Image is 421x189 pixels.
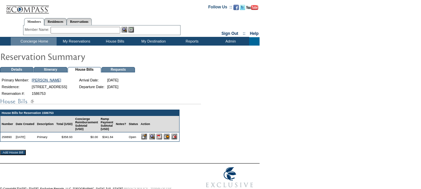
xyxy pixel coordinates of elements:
img: Follow us on Twitter [240,5,245,10]
td: 1586753 [31,90,68,97]
td: Primary Member: [1,77,30,83]
td: Notes? [115,116,128,132]
a: Follow us on Twitter [240,7,245,11]
td: Number [0,116,14,132]
td: Follow Us :: [208,4,232,12]
td: House Bills [95,37,134,46]
img: View [122,27,127,33]
td: Arrival Date: [78,77,106,83]
img: Subscribe to our YouTube Channel [246,5,258,10]
td: [DATE] [106,77,120,83]
td: Requests [101,67,135,72]
a: Help [250,31,259,36]
input: View [149,134,155,139]
td: Total (USD) [55,116,74,132]
td: $358.93 [55,132,74,141]
a: Reservations [67,18,92,25]
a: Become our fan on Facebook [233,7,239,11]
td: Concierge Home [11,37,57,46]
a: [PERSON_NAME] [32,78,61,82]
td: Itinerary [34,67,67,72]
a: Subscribe to our YouTube Channel [246,7,258,11]
img: Reservations [128,27,134,33]
td: [DATE] [14,132,36,141]
td: House Bills for Reservation 1586753 [0,110,179,116]
td: Action [139,116,179,132]
input: Submit for Processing [164,134,169,139]
td: My Reservations [57,37,95,46]
td: Status [127,116,139,132]
td: Open [127,132,139,141]
td: [STREET_ADDRESS] [31,84,68,90]
span: :: [243,31,245,36]
a: Residences [44,18,67,25]
a: Sign Out [221,31,238,36]
td: [DATE] [106,84,120,90]
td: $341.84 [99,132,115,141]
a: Members [24,18,45,25]
td: Admin [211,37,249,46]
td: 258890 [0,132,14,141]
td: Concierge Reimbursement Subtotal (USD) [74,116,99,132]
td: My Destination [134,37,172,46]
td: Primary [36,132,55,141]
td: Residence: [1,84,30,90]
td: Reports [172,37,211,46]
div: Member Name: [25,27,51,33]
img: Become our fan on Facebook [233,5,239,10]
td: Departure Date: [78,84,106,90]
input: Delete [171,134,177,139]
td: Description [36,116,55,132]
td: House Bills [68,67,101,72]
input: Edit [141,134,147,139]
td: Ramp Payment Subtotal (USD) [99,116,115,132]
img: b_pdf.gif [156,134,162,139]
td: $0.00 [74,132,99,141]
td: Date Created [14,116,36,132]
td: Reservation #: [1,90,30,97]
